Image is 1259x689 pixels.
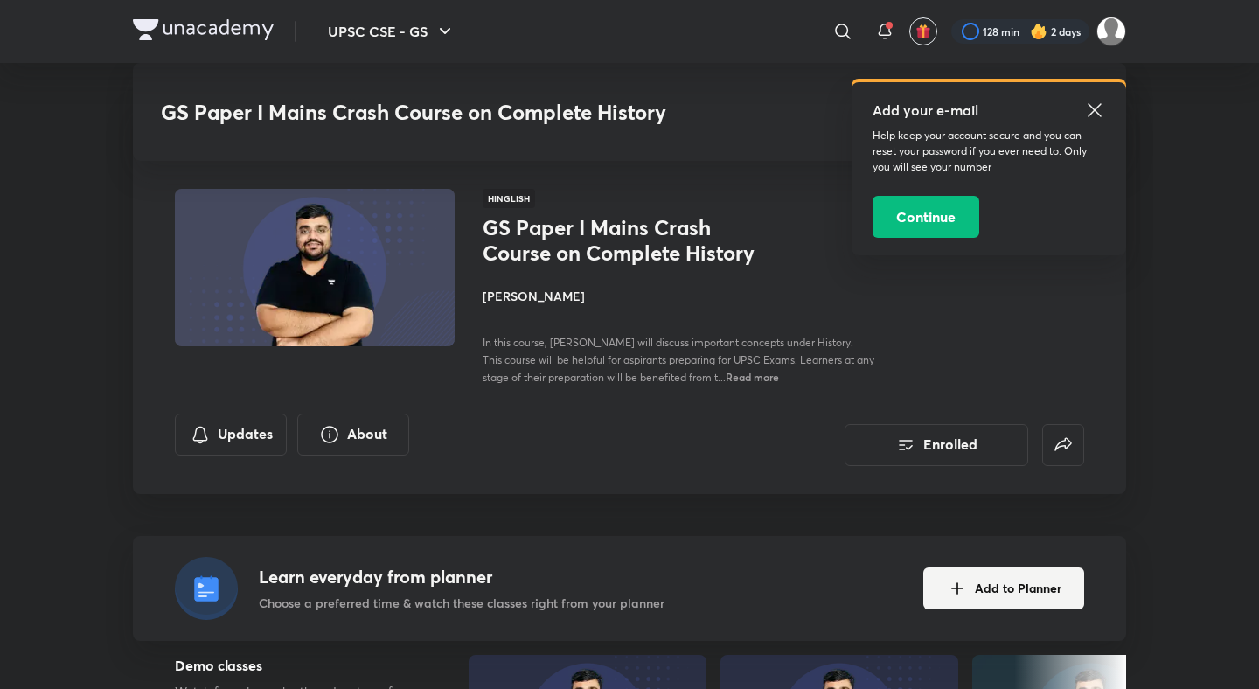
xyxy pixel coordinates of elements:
[175,655,413,676] h5: Demo classes
[259,564,664,590] h4: Learn everyday from planner
[297,414,409,456] button: About
[1030,23,1047,40] img: streak
[483,189,535,208] span: Hinglish
[873,128,1105,175] p: Help keep your account secure and you can reset your password if you ever need to. Only you will ...
[915,24,931,39] img: avatar
[133,19,274,40] img: Company Logo
[133,19,274,45] a: Company Logo
[873,196,979,238] button: Continue
[175,414,287,456] button: Updates
[483,287,874,305] h4: [PERSON_NAME]
[317,14,466,49] button: UPSC CSE - GS
[483,215,769,266] h1: GS Paper I Mains Crash Course on Complete History
[726,370,779,384] span: Read more
[1096,17,1126,46] img: nope
[483,336,874,384] span: In this course, [PERSON_NAME] will discuss important concepts under History. This course will be ...
[845,424,1028,466] button: Enrolled
[172,187,457,348] img: Thumbnail
[923,567,1084,609] button: Add to Planner
[909,17,937,45] button: avatar
[873,100,1105,121] h5: Add your e-mail
[259,594,664,612] p: Choose a preferred time & watch these classes right from your planner
[161,100,845,125] h3: GS Paper I Mains Crash Course on Complete History
[1042,424,1084,466] button: false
